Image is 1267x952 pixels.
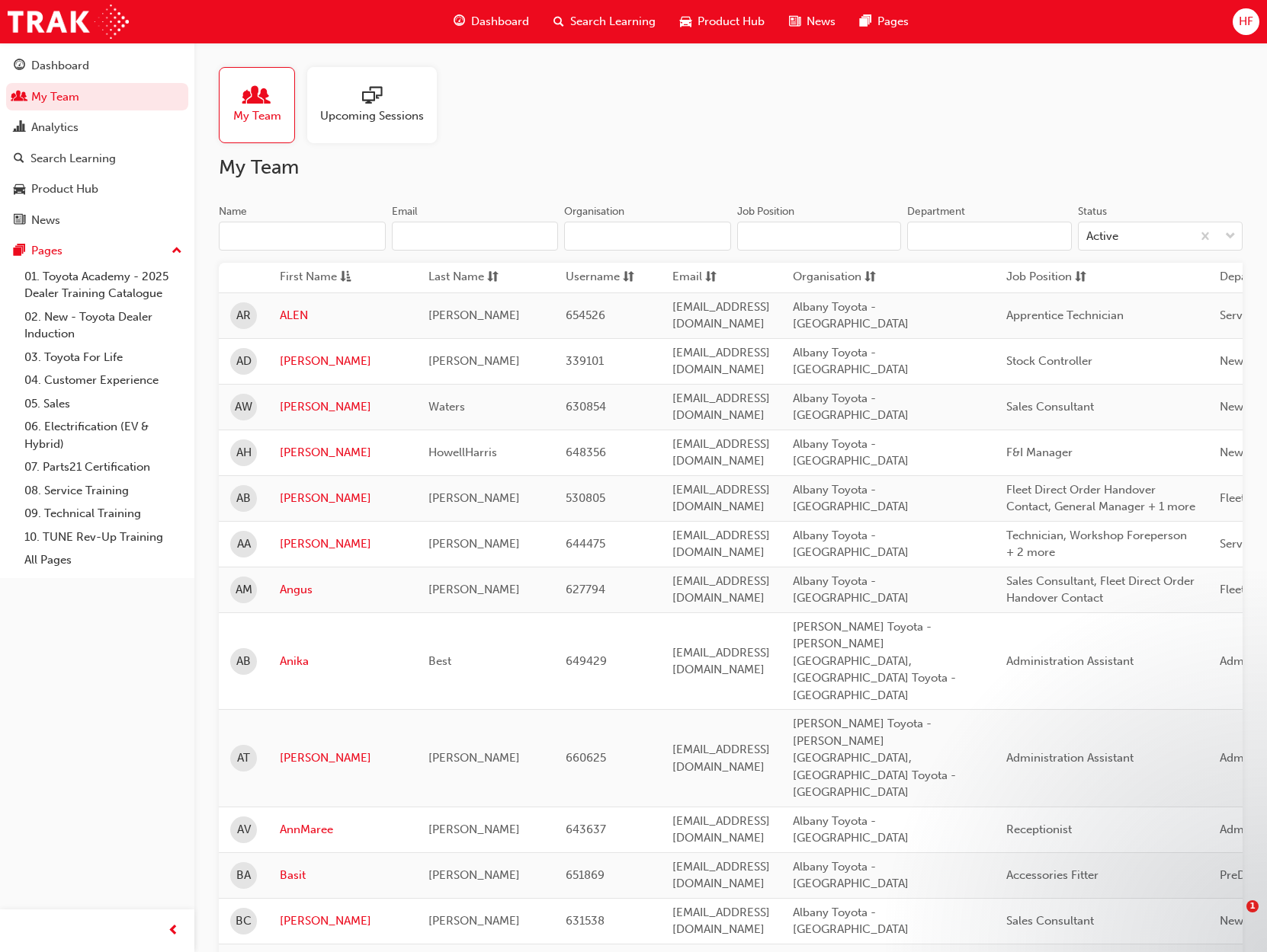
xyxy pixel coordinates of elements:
span: [PERSON_NAME] [428,354,520,368]
a: Search Learning [6,145,188,173]
span: car-icon [680,12,691,31]
a: 06. Electrification (EV & Hybrid) [18,415,188,455]
span: 644475 [566,537,605,551]
span: down-icon [1225,227,1236,247]
div: Analytics [31,119,79,136]
div: Active [1086,228,1118,245]
span: people-icon [14,91,25,104]
a: Anika [280,653,406,670]
span: up-icon [172,241,182,261]
span: Upcoming Sessions [320,107,424,125]
div: News [31,212,60,229]
span: [PERSON_NAME] [428,583,520,596]
span: [EMAIL_ADDRESS][DOMAIN_NAME] [672,346,770,377]
span: BC [236,912,252,930]
span: pages-icon [860,12,871,31]
a: 09. Technical Training [18,502,188,526]
span: HowellHarris [428,446,497,459]
button: Usernamesorting-icon [566,268,650,287]
button: DashboardMy TeamAnalyticsSearch LearningProduct HubNews [6,49,188,237]
span: 630854 [566,400,606,414]
a: 05. Sales [18,392,188,416]
span: 654526 [566,308,605,322]
span: Service [1220,308,1258,322]
a: [PERSON_NAME] [280,490,406,507]
button: Pages [6,237,188,265]
span: Email [672,268,702,287]
a: [PERSON_NAME] [280,912,406,930]
span: AD [236,353,252,370]
a: pages-iconPages [848,6,921,37]
span: 631538 [566,914,605,928]
input: Job Position [737,222,902,251]
div: Name [219,204,247,219]
span: [EMAIL_ADDRESS][DOMAIN_NAME] [672,300,770,331]
iframe: Intercom live chat [1215,900,1252,937]
div: Dashboard [31,57,89,75]
a: AnnMaree [280,821,406,839]
a: 08. Service Training [18,479,188,503]
span: news-icon [789,12,800,31]
a: Analytics [6,113,188,142]
span: chart-icon [14,121,25,135]
span: Albany Toyota - [GEOGRAPHIC_DATA] [793,391,909,423]
span: 651869 [566,868,605,882]
a: search-iconSearch Learning [541,6,668,37]
div: Department [907,204,965,219]
span: My Team [233,107,281,125]
span: Albany Toyota - [GEOGRAPHIC_DATA] [793,574,909,605]
a: Upcoming Sessions [307,67,449,143]
span: Albany Toyota - [GEOGRAPHIC_DATA] [793,529,909,560]
input: Department [907,222,1072,251]
span: [EMAIL_ADDRESS][DOMAIN_NAME] [672,437,770,468]
a: [PERSON_NAME] [280,444,406,462]
button: Emailsorting-icon [672,268,756,287]
span: sorting-icon [705,268,717,287]
span: Technician, Workshop Foreperson + 2 more [1006,529,1187,560]
span: search-icon [14,152,24,166]
span: AT [237,749,250,767]
span: [EMAIL_ADDRESS][DOMAIN_NAME] [672,646,770,677]
input: Name [219,222,386,251]
a: news-iconNews [777,6,848,37]
div: Pages [31,242,63,260]
span: sorting-icon [623,268,634,287]
span: Apprentice Technician [1006,308,1124,322]
span: Search Learning [570,13,656,30]
span: guage-icon [14,59,25,73]
span: [PERSON_NAME] [428,914,520,928]
div: Organisation [564,204,624,219]
a: [PERSON_NAME] [280,353,406,370]
button: Job Positionsorting-icon [1006,268,1090,287]
span: news-icon [14,214,25,228]
a: car-iconProduct Hub [668,6,777,37]
span: 660625 [566,751,606,765]
a: 10. TUNE Rev-Up Training [18,526,188,549]
button: First Nameasc-icon [280,268,364,287]
span: Dashboard [471,13,529,30]
span: [EMAIL_ADDRESS][DOMAIN_NAME] [672,860,770,891]
span: F&I Manager [1006,446,1073,459]
input: Organisation [564,222,731,251]
span: Stock Controller [1006,354,1092,368]
span: [PERSON_NAME] [428,491,520,505]
a: [PERSON_NAME] [280,398,406,416]
span: AH [236,444,252,462]
span: [PERSON_NAME] [428,868,520,882]
input: Email [392,222,559,251]
span: Albany Toyota - [GEOGRAPHIC_DATA] [793,906,909,937]
span: 627794 [566,583,605,596]
a: 01. Toyota Academy - 2025 Dealer Training Catalogue [18,265,188,305]
span: Administration Assistant [1006,654,1134,668]
span: Administration Assistant [1006,751,1134,765]
span: [EMAIL_ADDRESS][DOMAIN_NAME] [672,574,770,605]
span: Sales Consultant, Fleet Direct Order Handover Contact [1006,574,1195,605]
span: prev-icon [168,922,179,941]
div: Product Hub [31,180,98,198]
span: search-icon [553,12,564,31]
span: HF [1239,13,1253,30]
img: Trak [8,5,129,39]
a: [PERSON_NAME] [280,749,406,767]
span: [EMAIL_ADDRESS][DOMAIN_NAME] [672,483,770,514]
